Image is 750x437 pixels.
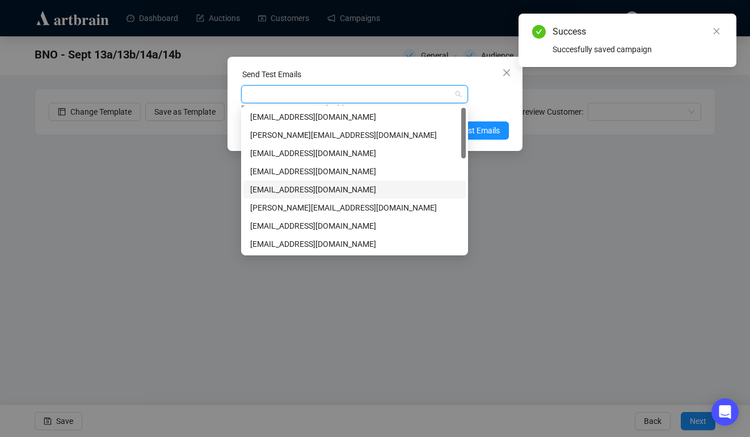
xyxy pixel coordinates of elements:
[242,70,301,79] label: Send Test Emails
[243,108,466,126] div: tessmonterroza@gmail.com
[553,25,723,39] div: Success
[532,25,546,39] span: check-circle
[243,235,466,253] div: adi.p@artbrain.co
[553,43,723,56] div: Succesfully saved campaign
[250,238,459,250] div: [EMAIL_ADDRESS][DOMAIN_NAME]
[502,68,511,77] span: close
[243,144,466,162] div: monterrozatess@gmail.com
[243,180,466,199] div: marketing@millerandmillerauctions.com
[713,27,720,35] span: close
[250,147,459,159] div: [EMAIL_ADDRESS][DOMAIN_NAME]
[243,162,466,180] div: charlesmonterroza@gmail.com
[243,199,466,217] div: rebecca.e@artbrain.co
[498,64,516,82] button: Close
[250,183,459,196] div: [EMAIL_ADDRESS][DOMAIN_NAME]
[250,111,459,123] div: [EMAIL_ADDRESS][DOMAIN_NAME]
[243,217,466,235] div: accounting@millerandmillerauctions.com
[243,126,466,144] div: ethan@millerandmillerauctions.com
[250,201,459,214] div: [PERSON_NAME][EMAIL_ADDRESS][DOMAIN_NAME]
[711,398,739,426] div: Open Intercom Messenger
[250,220,459,232] div: [EMAIL_ADDRESS][DOMAIN_NAME]
[250,165,459,178] div: [EMAIL_ADDRESS][DOMAIN_NAME]
[250,129,459,141] div: [PERSON_NAME][EMAIL_ADDRESS][DOMAIN_NAME]
[710,25,723,37] a: Close
[441,124,500,137] span: Send Test Emails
